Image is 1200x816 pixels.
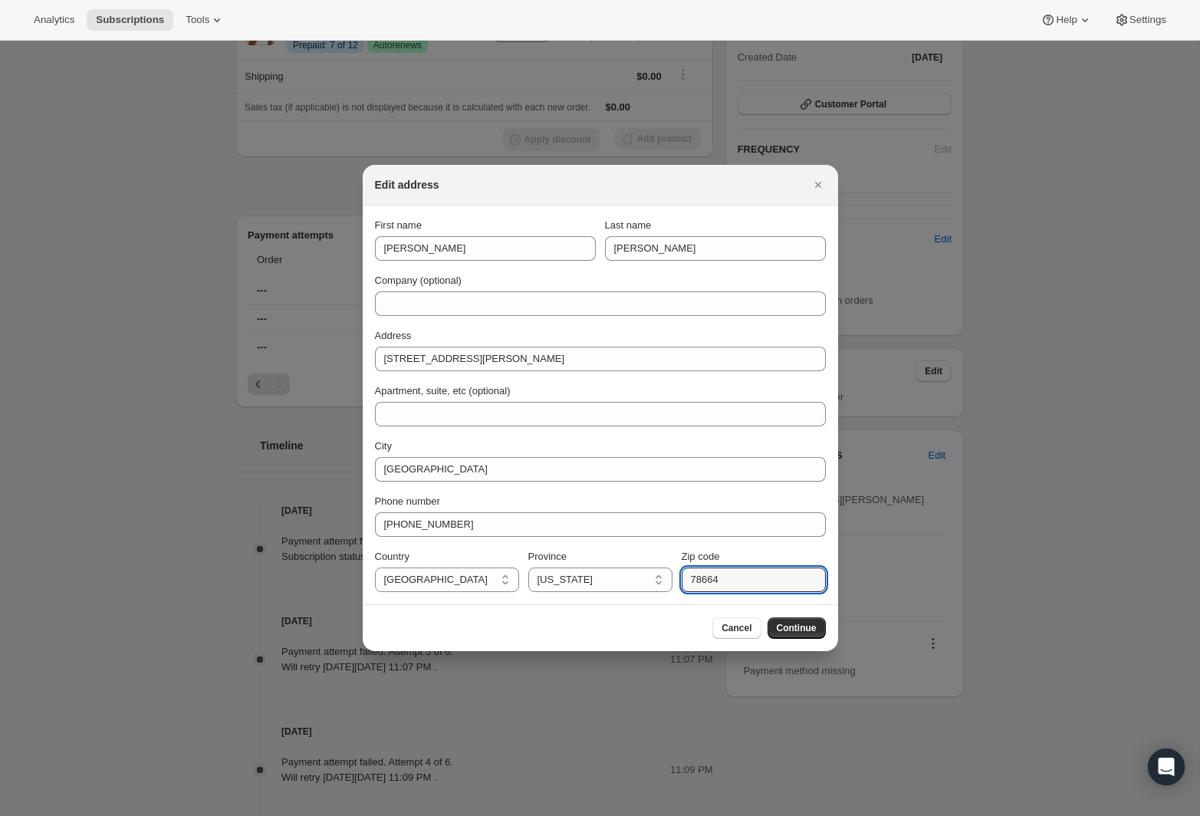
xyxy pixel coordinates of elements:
button: Subscriptions [87,9,173,31]
button: Cancel [712,617,761,639]
span: City [375,440,392,452]
button: Analytics [25,9,84,31]
span: Help [1056,14,1077,26]
button: Settings [1105,9,1175,31]
span: Analytics [34,14,74,26]
span: First name [375,219,422,231]
span: Settings [1129,14,1166,26]
span: Company (optional) [375,275,462,286]
span: Last name [605,219,652,231]
span: Zip code [682,551,720,562]
button: Tools [176,9,234,31]
span: Province [528,551,567,562]
div: Open Intercom Messenger [1148,749,1185,785]
span: Tools [186,14,209,26]
h2: Edit address [375,177,439,192]
span: Apartment, suite, etc (optional) [375,385,511,396]
span: Continue [777,622,817,634]
span: Subscriptions [96,14,164,26]
span: Cancel [722,622,751,634]
span: Address [375,330,412,341]
span: Country [375,551,410,562]
button: Close [807,174,829,196]
button: Continue [768,617,826,639]
span: Phone number [375,495,440,507]
button: Help [1031,9,1101,31]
